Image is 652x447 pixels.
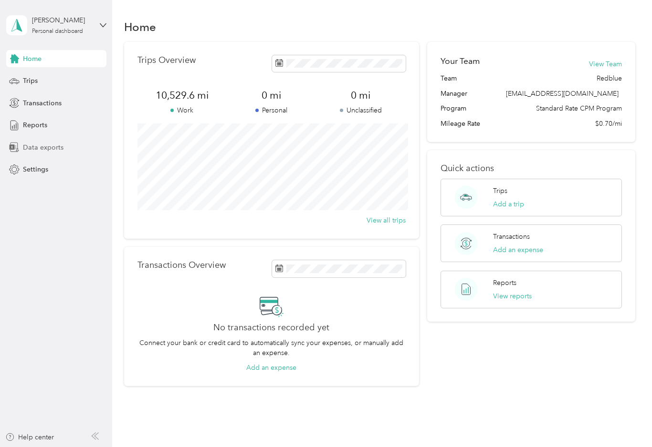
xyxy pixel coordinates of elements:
[23,164,48,174] span: Settings
[32,15,92,25] div: [PERSON_NAME]
[227,89,316,102] span: 0 mi
[23,98,62,108] span: Transactions
[32,29,83,34] div: Personal dashboard
[227,105,316,115] p: Personal
[599,394,652,447] iframe: Everlance-gr Chat Button Frame
[137,105,227,115] p: Work
[595,119,622,129] span: $0.70/mi
[23,54,42,64] span: Home
[493,245,543,255] button: Add an expense
[493,291,532,301] button: View reports
[137,89,227,102] span: 10,529.6 mi
[367,215,406,225] button: View all trips
[23,142,63,152] span: Data exports
[137,55,196,65] p: Trips Overview
[213,323,329,333] h2: No transactions recorded yet
[137,260,226,270] p: Transactions Overview
[597,73,622,83] span: Redblue
[5,432,54,442] button: Help center
[441,73,457,83] span: Team
[506,90,619,98] span: [EMAIL_ADDRESS][DOMAIN_NAME]
[493,186,507,196] p: Trips
[441,103,466,113] span: Program
[441,55,480,67] h2: Your Team
[441,89,467,99] span: Manager
[441,119,480,129] span: Mileage Rate
[316,105,405,115] p: Unclassified
[493,278,516,288] p: Reports
[493,199,524,209] button: Add a trip
[23,120,47,130] span: Reports
[316,89,405,102] span: 0 mi
[536,103,622,113] span: Standard Rate CPM Program
[246,363,296,373] button: Add an expense
[493,232,530,242] p: Transactions
[124,22,156,32] h1: Home
[589,59,622,69] button: View Team
[23,76,38,86] span: Trips
[137,338,406,358] p: Connect your bank or credit card to automatically sync your expenses, or manually add an expense.
[441,163,622,173] p: Quick actions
